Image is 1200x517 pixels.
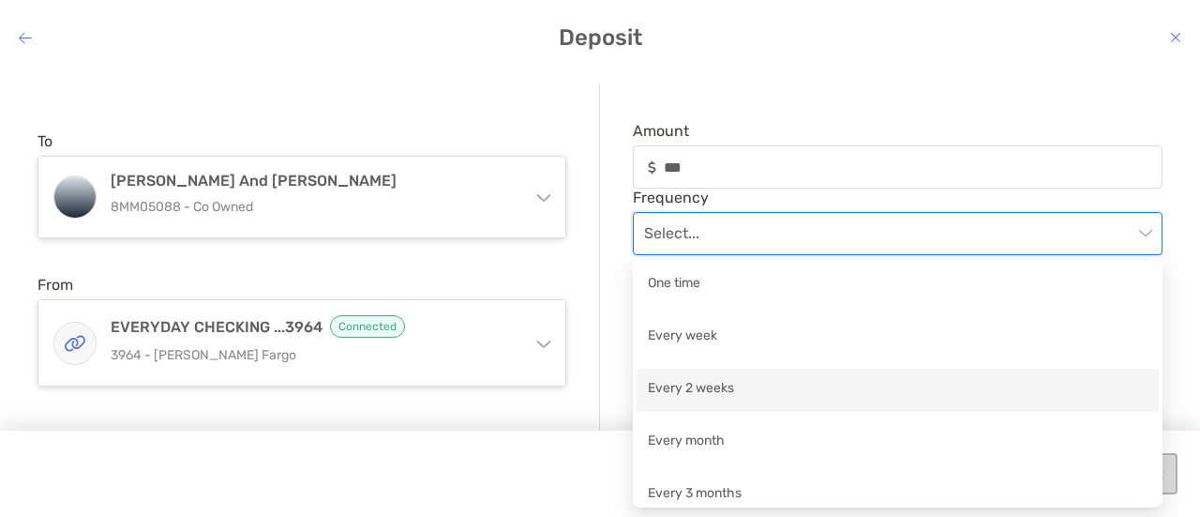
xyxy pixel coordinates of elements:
div: Every week [637,316,1159,359]
span: Connected [330,315,405,338]
div: Every month [637,421,1159,464]
label: To [37,132,52,150]
div: Every 3 months [637,474,1159,517]
div: Every month [648,431,1147,454]
input: Amountinput icon [664,160,1162,175]
div: Every 2 weeks [648,378,1147,402]
div: Every 2 weeks [637,369,1159,412]
label: From [37,276,73,294]
p: 3964 - [PERSON_NAME] Fargo [111,343,516,367]
div: Every 3 months [648,483,1147,507]
img: EVERYDAY CHECKING ...3964 [54,323,96,364]
div: One time [648,273,1147,297]
span: Amount [633,122,1162,140]
div: Every week [648,326,1147,349]
img: input icon [648,160,656,175]
h4: EVERYDAY CHECKING ...3964 [111,315,516,338]
div: One time [637,264,1159,307]
p: 8MM05088 - Co Owned [111,195,516,219]
h4: [PERSON_NAME] and [PERSON_NAME] [111,172,516,190]
img: Brandon and Heather [54,176,96,218]
span: Frequency [633,189,1162,206]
